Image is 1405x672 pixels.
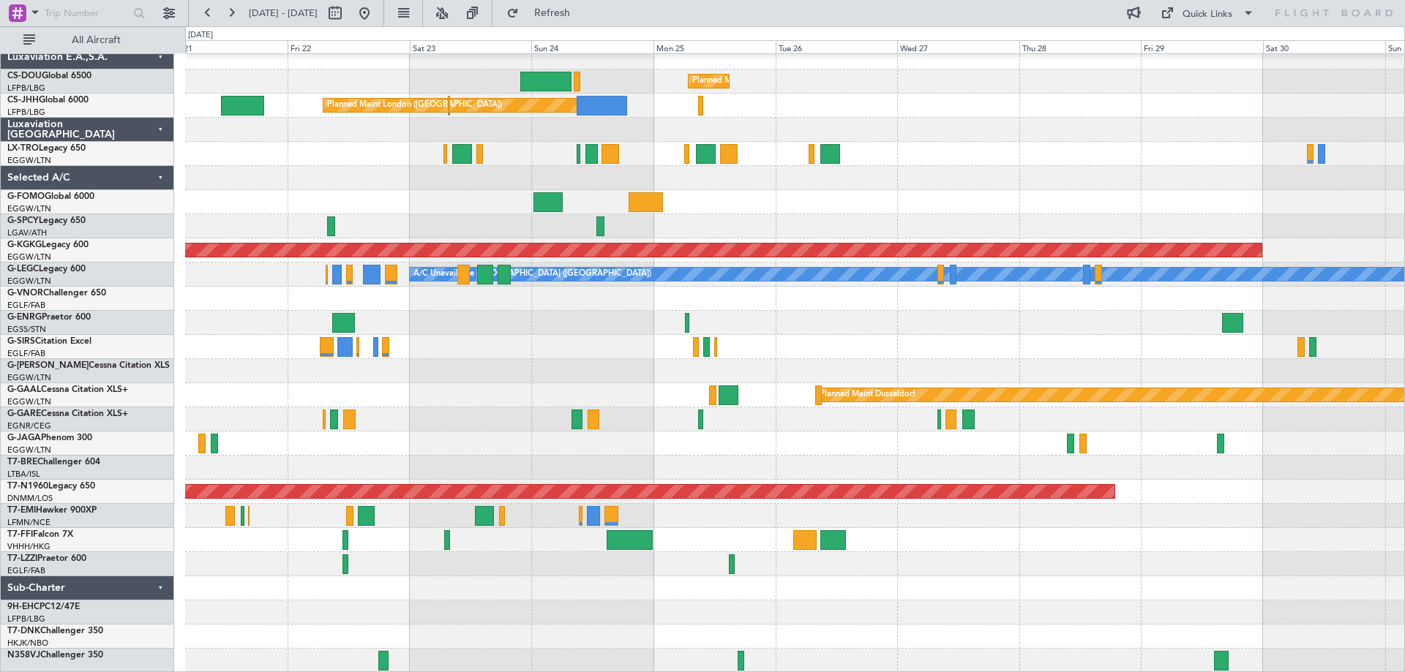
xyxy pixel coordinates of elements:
a: G-SPCYLegacy 650 [7,216,86,225]
a: HKJK/NBO [7,638,48,649]
a: LGAV/ATH [7,227,47,238]
a: G-[PERSON_NAME]Cessna Citation XLS [7,361,170,370]
a: LFMN/NCE [7,517,50,528]
div: Planned Maint London ([GEOGRAPHIC_DATA]) [327,94,502,116]
a: CS-JHHGlobal 6000 [7,96,89,105]
span: T7-LZZI [7,554,37,563]
span: 9H-EHC [7,603,40,611]
a: G-JAGAPhenom 300 [7,434,92,442]
span: G-LEGC [7,265,39,273]
button: Refresh [500,1,588,25]
span: LX-TRO [7,144,39,153]
span: Refresh [522,8,583,18]
a: CS-DOUGlobal 6500 [7,72,91,80]
div: Tue 26 [776,40,898,53]
span: G-VNOR [7,289,43,298]
a: EGGW/LTN [7,372,51,383]
div: Thu 21 [165,40,288,53]
span: G-SPCY [7,216,39,225]
a: 9H-EHCPC12/47E [7,603,80,611]
div: A/C Unavailable [GEOGRAPHIC_DATA] ([GEOGRAPHIC_DATA]) [413,263,651,285]
span: G-FOMO [7,192,45,201]
div: Sun 24 [531,40,653,53]
button: Quick Links [1153,1,1262,25]
a: EGSS/STN [7,324,46,335]
a: EGNR/CEG [7,420,51,431]
a: G-LEGCLegacy 600 [7,265,86,273]
a: G-FOMOGlobal 6000 [7,192,94,201]
a: N358VJChallenger 350 [7,651,103,660]
span: T7-EMI [7,506,36,515]
span: G-GARE [7,409,41,418]
div: Planned Maint [GEOGRAPHIC_DATA] ([GEOGRAPHIC_DATA]) [692,70,923,92]
div: Quick Links [1183,7,1232,22]
span: G-JAGA [7,434,41,442]
div: Fri 29 [1141,40,1263,53]
a: T7-N1960Legacy 650 [7,482,95,491]
span: CS-DOU [7,72,42,80]
a: T7-LZZIPraetor 600 [7,554,86,563]
div: Mon 25 [653,40,776,53]
div: Planned Maint Dusseldorf [820,384,915,406]
span: G-KGKG [7,241,42,249]
a: EGGW/LTN [7,396,51,407]
a: T7-BREChallenger 604 [7,458,100,467]
a: T7-EMIHawker 900XP [7,506,97,515]
a: LX-TROLegacy 650 [7,144,86,153]
div: Thu 28 [1019,40,1142,53]
span: G-[PERSON_NAME] [7,361,89,370]
a: T7-FFIFalcon 7X [7,530,73,539]
span: T7-BRE [7,458,37,467]
a: G-ENRGPraetor 600 [7,313,91,322]
a: LFPB/LBG [7,614,45,624]
a: EGGW/LTN [7,276,51,287]
a: G-GAALCessna Citation XLS+ [7,385,128,394]
span: G-ENRG [7,313,42,322]
span: All Aircraft [38,35,154,45]
a: G-GARECessna Citation XLS+ [7,409,128,418]
span: N358VJ [7,651,40,660]
span: CS-JHH [7,96,39,105]
a: EGLF/FAB [7,300,45,311]
a: EGGW/LTN [7,155,51,166]
a: VHHH/HKG [7,541,50,552]
div: Wed 27 [897,40,1019,53]
a: EGGW/LTN [7,203,51,214]
a: DNMM/LOS [7,493,53,504]
a: G-KGKGLegacy 600 [7,241,89,249]
span: G-GAAL [7,385,41,394]
div: [DATE] [188,29,213,42]
a: LFPB/LBG [7,107,45,118]
span: T7-N1960 [7,482,48,491]
a: LFPB/LBG [7,83,45,94]
div: Fri 22 [288,40,410,53]
a: G-VNORChallenger 650 [7,289,106,298]
input: Trip Number [45,2,129,24]
a: EGGW/LTN [7,252,51,263]
a: EGGW/LTN [7,445,51,456]
a: EGLF/FAB [7,565,45,576]
span: G-SIRS [7,337,35,346]
a: EGLF/FAB [7,348,45,359]
button: All Aircraft [16,29,159,52]
span: T7-FFI [7,530,33,539]
a: T7-DNKChallenger 350 [7,627,103,635]
span: [DATE] - [DATE] [249,7,318,20]
a: G-SIRSCitation Excel [7,337,91,346]
div: Sat 30 [1263,40,1385,53]
div: Sat 23 [410,40,532,53]
a: LTBA/ISL [7,469,40,480]
span: T7-DNK [7,627,40,635]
